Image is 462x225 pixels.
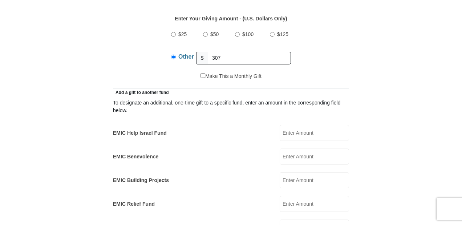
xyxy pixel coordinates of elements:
[175,16,287,21] strong: Enter Your Giving Amount - (U.S. Dollars Only)
[280,149,349,165] input: Enter Amount
[200,72,262,80] label: Make This a Monthly Gift
[280,125,349,141] input: Enter Amount
[242,31,254,37] span: $100
[280,196,349,212] input: Enter Amount
[113,200,155,208] label: EMIC Relief Fund
[113,99,349,114] div: To designate an additional, one-time gift to a specific fund, enter an amount in the correspondin...
[200,73,205,78] input: Make This a Monthly Gift
[113,129,167,137] label: EMIC Help Israel Fund
[196,52,208,64] span: $
[178,54,194,60] span: Other
[113,90,169,95] span: Add a gift to another fund
[178,31,187,37] span: $25
[210,31,219,37] span: $50
[280,172,349,188] input: Enter Amount
[208,52,291,64] input: Other Amount
[113,153,158,161] label: EMIC Benevolence
[113,177,169,184] label: EMIC Building Projects
[277,31,288,37] span: $125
